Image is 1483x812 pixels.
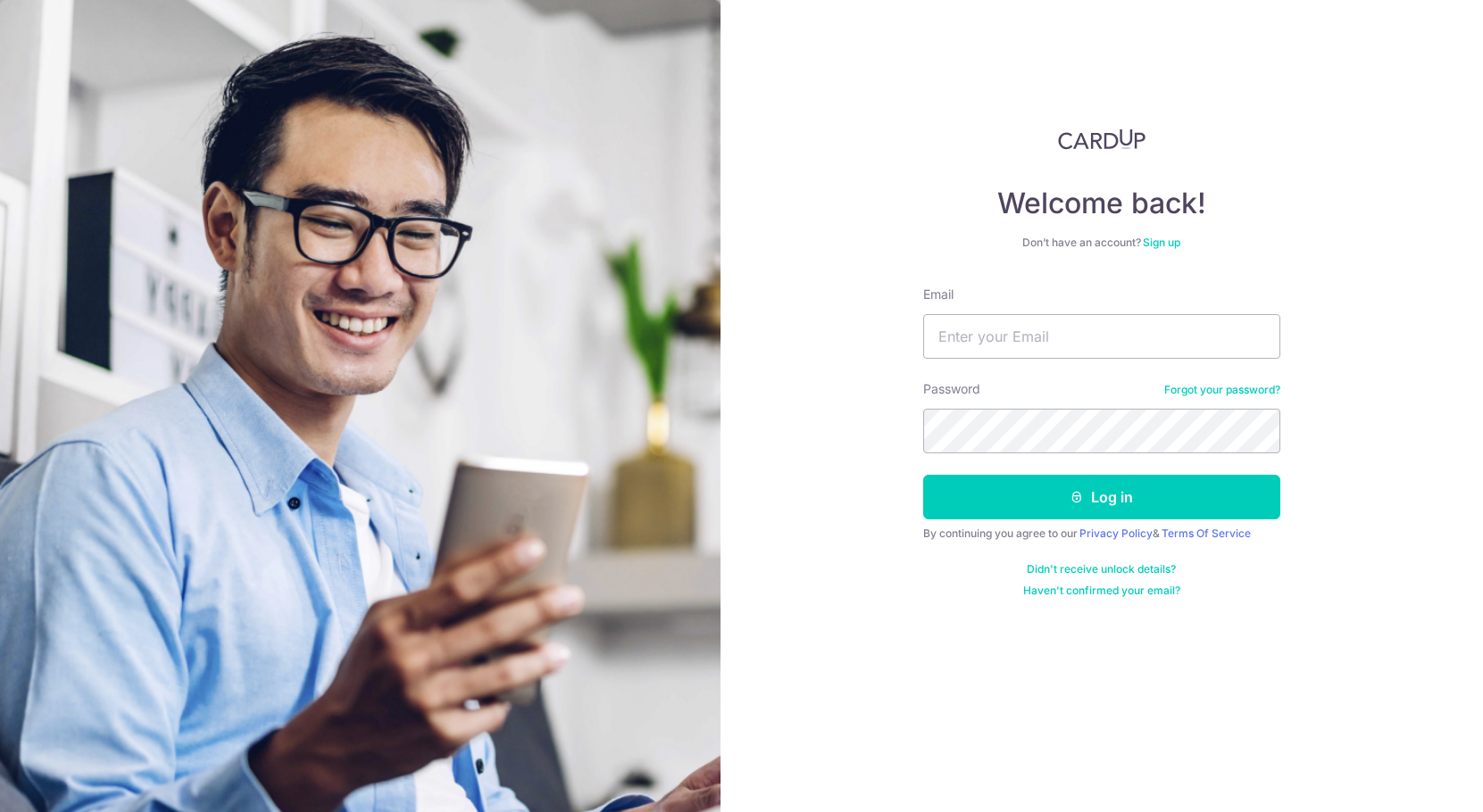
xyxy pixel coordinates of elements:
[1162,526,1251,540] a: Terms Of Service
[1164,383,1280,397] a: Forgot your password?
[923,286,954,303] label: Email
[1023,584,1180,598] a: Haven't confirmed your email?
[1079,526,1153,540] a: Privacy Policy
[923,380,980,398] label: Password
[923,475,1280,519] button: Log in
[1058,128,1146,150] img: CardUp Logo
[923,314,1280,359] input: Enter your Email
[923,186,1280,221] h4: Welcome back!
[923,236,1280,250] div: Don’t have an account?
[1245,326,1266,347] keeper-lock: Open Keeper Popup
[923,526,1280,541] div: By continuing you agree to our &
[1143,236,1180,249] a: Sign up
[1027,562,1176,576] a: Didn't receive unlock details?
